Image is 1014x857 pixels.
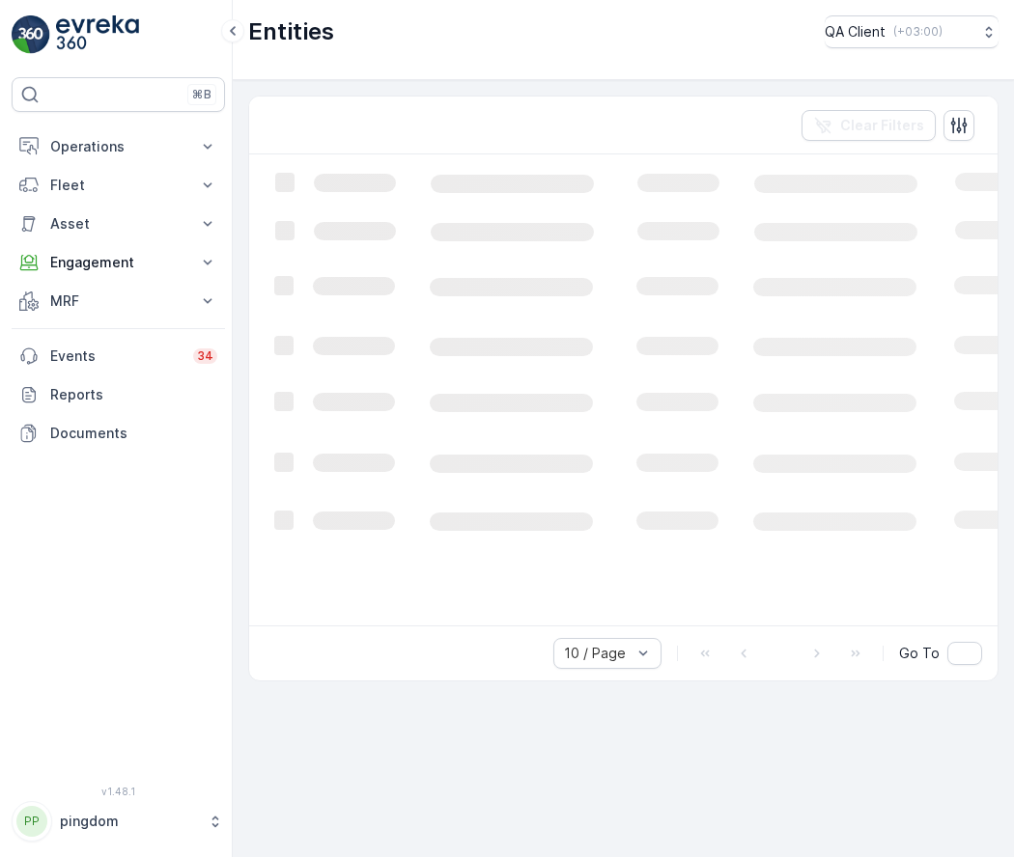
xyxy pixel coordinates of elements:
button: Operations [12,127,225,166]
img: logo [12,15,50,54]
button: PPpingdom [12,801,225,842]
p: Asset [50,214,186,234]
a: Events34 [12,337,225,375]
p: ⌘B [192,87,211,102]
p: Operations [50,137,186,156]
p: Events [50,346,182,366]
p: Clear Filters [840,116,924,135]
img: logo_light-DOdMpM7g.png [56,15,139,54]
p: Reports [50,385,217,404]
button: Fleet [12,166,225,205]
button: MRF [12,282,225,320]
button: Engagement [12,243,225,282]
div: PP [16,806,47,837]
a: Reports [12,375,225,414]
button: Clear Filters [802,110,936,141]
button: QA Client(+03:00) [825,15,999,48]
button: Asset [12,205,225,243]
p: QA Client [825,22,886,41]
p: 34 [197,348,213,364]
p: MRF [50,291,186,311]
a: Documents [12,414,225,453]
p: ( +03:00 ) [893,24,943,40]
p: Entities [248,16,334,47]
span: Go To [899,644,940,663]
p: pingdom [60,812,198,831]
p: Engagement [50,253,186,272]
p: Documents [50,424,217,443]
span: v 1.48.1 [12,786,225,797]
p: Fleet [50,176,186,195]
